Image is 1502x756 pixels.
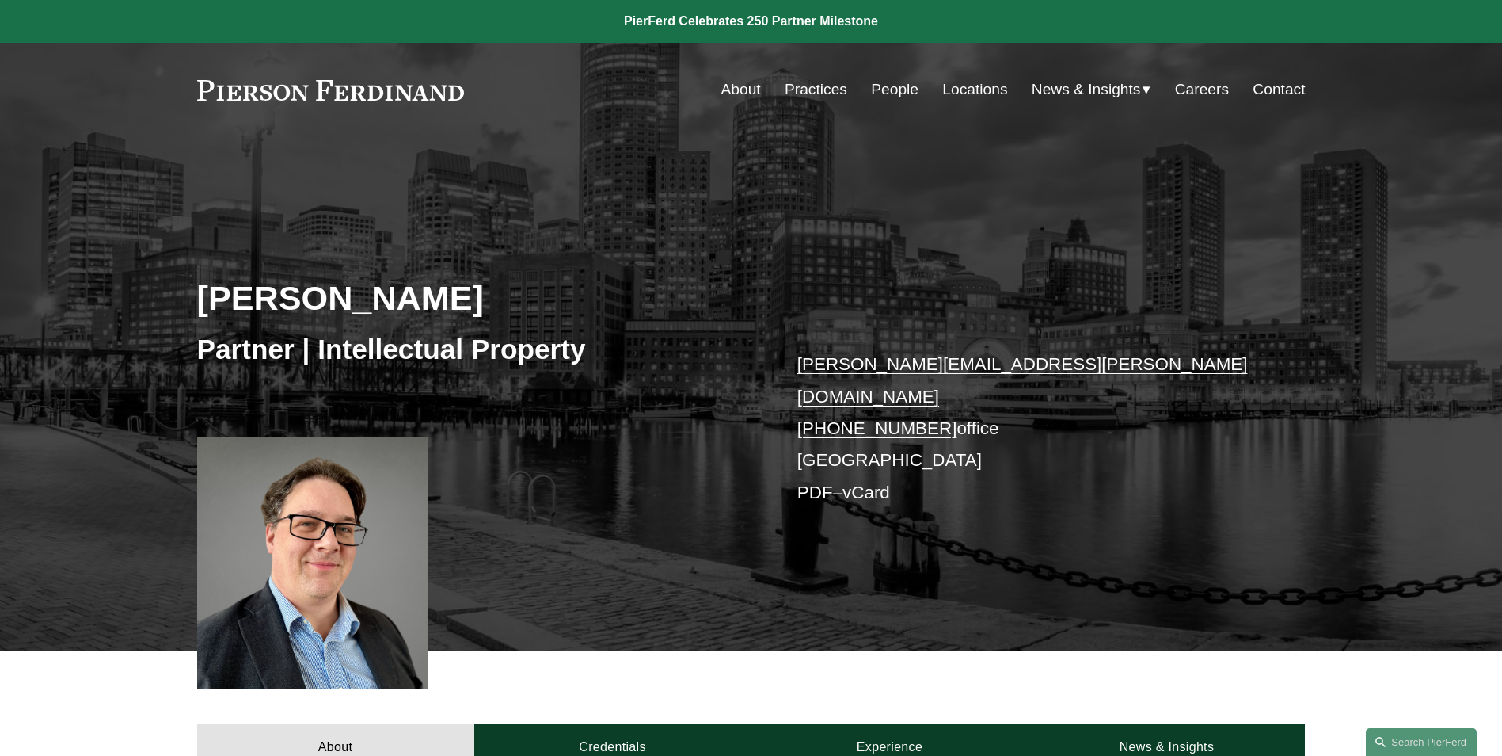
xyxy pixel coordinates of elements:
[1032,74,1151,105] a: folder dropdown
[1253,74,1305,105] a: Contact
[721,74,761,105] a: About
[797,483,833,502] a: PDF
[797,418,957,438] a: [PHONE_NUMBER]
[842,483,890,502] a: vCard
[942,74,1007,105] a: Locations
[1175,74,1229,105] a: Careers
[797,349,1259,509] p: office [GEOGRAPHIC_DATA] –
[1366,728,1477,756] a: Search this site
[871,74,918,105] a: People
[785,74,847,105] a: Practices
[197,277,751,319] h2: [PERSON_NAME]
[797,354,1248,406] a: [PERSON_NAME][EMAIL_ADDRESS][PERSON_NAME][DOMAIN_NAME]
[197,332,751,367] h3: Partner | Intellectual Property
[1032,76,1141,104] span: News & Insights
